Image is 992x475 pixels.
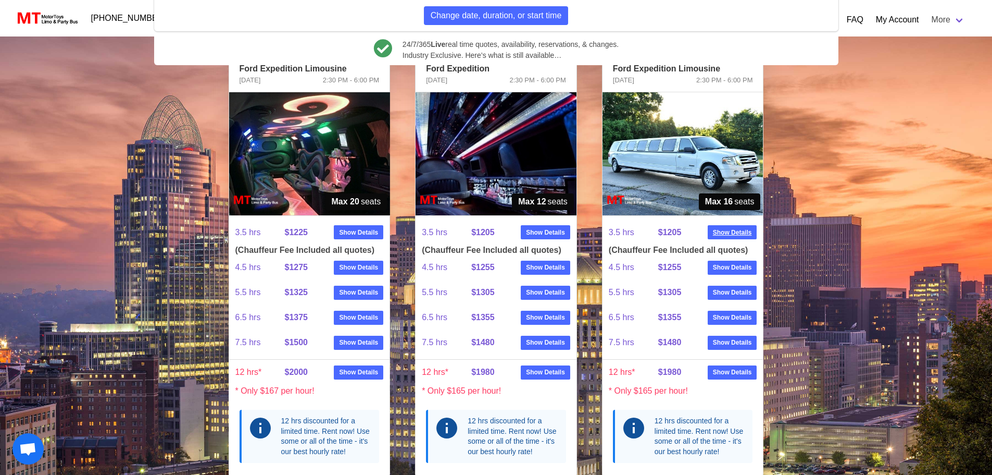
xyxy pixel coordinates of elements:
strong: $1355 [658,313,682,322]
strong: $1275 [284,263,308,272]
span: 12 hrs* [235,360,285,385]
p: Ford Expedition Limousine [613,63,753,75]
div: 12 hrs discounted for a limited time. Rent now! Use some or all of the time - it's our best hourl... [468,416,560,457]
span: 5.5 hrs [235,280,285,305]
b: Live [431,40,445,48]
strong: Show Details [713,313,752,322]
p: Ford Expedition [426,63,566,75]
span: 4.5 hrs [609,255,658,280]
span: 7.5 hrs [422,330,471,355]
strong: Show Details [526,313,565,322]
strong: Show Details [526,368,565,377]
span: [DATE] [240,75,261,86]
strong: $1355 [471,313,495,322]
strong: $1375 [284,313,308,322]
span: 12 hrs* [609,360,658,385]
div: 12 hrs discounted for a limited time. Rent now! Use some or all of the time - it's our best hourl... [655,416,747,457]
span: 4.5 hrs [422,255,471,280]
span: seats [512,193,574,210]
a: More [925,9,971,30]
a: [PHONE_NUMBER] [85,8,172,29]
strong: Show Details [526,288,565,297]
strong: Show Details [339,263,378,272]
strong: Max 16 [705,196,733,208]
h4: (Chauffeur Fee Included all quotes) [609,245,757,255]
strong: $1225 [284,228,308,237]
strong: Show Details [339,368,378,377]
span: 7.5 hrs [609,330,658,355]
strong: Show Details [713,288,752,297]
strong: $1980 [658,368,682,376]
span: 5.5 hrs [609,280,658,305]
strong: $1205 [658,228,682,237]
img: MotorToys Logo [15,11,79,26]
strong: Show Details [339,338,378,347]
strong: Show Details [339,288,378,297]
span: 2:30 PM - 6:00 PM [509,75,566,86]
a: My Account [876,14,919,26]
strong: $1325 [284,288,308,297]
strong: Max 12 [518,196,546,208]
span: [DATE] [426,75,447,86]
img: 02%2001.jpg [602,92,763,215]
div: 12 hrs discounted for a limited time. Rent now! Use some or all of the time - it's our best hourl... [281,416,373,457]
img: 07%2002.jpg [416,92,576,215]
span: 6.5 hrs [235,305,285,330]
strong: Show Details [526,263,565,272]
span: seats [325,193,387,210]
strong: $1255 [471,263,495,272]
a: Open chat [12,433,44,465]
strong: Show Details [713,338,752,347]
span: Change date, duration, or start time [431,9,562,22]
span: 6.5 hrs [422,305,471,330]
img: 27%2002.jpg [229,92,390,215]
span: 5.5 hrs [422,280,471,305]
strong: Show Details [526,228,565,237]
strong: $1980 [471,368,495,376]
span: 12 hrs* [422,360,471,385]
strong: $2000 [284,368,308,376]
span: 3.5 hrs [609,220,658,245]
span: 6.5 hrs [609,305,658,330]
strong: Show Details [339,228,378,237]
button: Change date, duration, or start time [424,6,569,25]
span: 4.5 hrs [235,255,285,280]
strong: $1500 [284,338,308,347]
p: Ford Expedition Limousine [240,63,380,75]
strong: $1205 [471,228,495,237]
strong: $1305 [658,288,682,297]
span: 3.5 hrs [235,220,285,245]
span: 7.5 hrs [235,330,285,355]
strong: Show Details [713,368,752,377]
span: Industry Exclusive. Here’s what is still available… [403,50,619,61]
strong: Max 20 [332,196,359,208]
strong: Show Details [526,338,565,347]
span: 3.5 hrs [422,220,471,245]
strong: Show Details [713,228,752,237]
span: 24/7/365 real time quotes, availability, reservations, & changes. [403,39,619,50]
strong: Show Details [339,313,378,322]
h4: (Chauffeur Fee Included all quotes) [235,245,384,255]
span: [DATE] [613,75,634,86]
h4: (Chauffeur Fee Included all quotes) [422,245,570,255]
a: FAQ [847,14,863,26]
span: seats [699,193,761,210]
p: * Only $165 per hour! [416,385,576,397]
strong: $1305 [471,288,495,297]
p: * Only $165 per hour! [602,385,763,397]
strong: $1255 [658,263,682,272]
p: * Only $167 per hour! [229,385,390,397]
strong: $1480 [471,338,495,347]
span: 2:30 PM - 6:00 PM [696,75,752,86]
span: 2:30 PM - 6:00 PM [323,75,379,86]
strong: $1480 [658,338,682,347]
strong: Show Details [713,263,752,272]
